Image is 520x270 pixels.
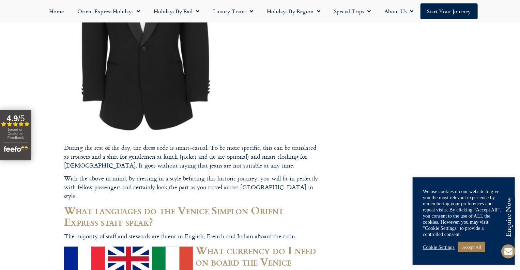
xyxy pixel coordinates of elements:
[423,188,505,237] div: We use cookies on our website to give you the most relevant experience by remembering your prefer...
[423,244,455,250] a: Cookie Settings
[378,3,420,19] a: About Us
[64,144,320,171] p: During the rest of the day, the dress code is smart-casual. To be more specific, this can be tran...
[147,3,207,19] a: Holidays by Rail
[420,3,478,19] a: Start your Journey
[3,3,517,19] nav: Menu
[64,203,284,229] strong: What languages do the Venice Simplon Orient Express staff speak?
[43,3,71,19] a: Home
[64,232,320,241] p: The majority of staff and stewards are fluent in English, French and Italian aboard the train.
[207,3,260,19] a: Luxury Trains
[64,174,320,201] p: With the above in mind, by dressing in a style befitting this historic journey, you will fit in p...
[260,3,327,19] a: Holidays by Region
[458,242,485,252] a: Accept All
[71,3,147,19] a: Orient Express Holidays
[327,3,378,19] a: Special Trips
